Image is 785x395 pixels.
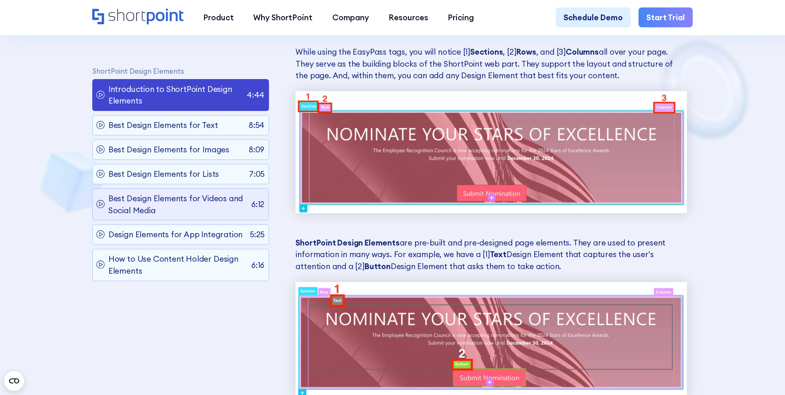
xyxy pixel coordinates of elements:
p: 8:54 [249,120,264,131]
p: While using the EasyPass tags, you will notice [1] , [2] , and [3] all over your page. They serve... [295,46,687,81]
p: 6:12 [251,199,264,210]
button: Open CMP widget [4,371,24,391]
a: Schedule Demo [556,7,631,27]
p: 6:16 [251,259,264,271]
p: Design Elements for App Integration [108,229,242,241]
p: are pre-built and pre-designed page elements. They are used to present information in many ways. ... [295,237,687,272]
p: 7:05 [249,168,264,180]
p: Best Design Elements for Text [108,120,218,131]
div: Company [332,12,369,23]
p: How to Use Content Holder Design Elements [108,253,247,277]
p: 5:25 [250,229,264,241]
strong: Columns [566,47,599,57]
strong: Button [365,261,391,271]
iframe: Chat Widget [744,355,785,395]
p: Best Design Elements for Images [108,144,229,156]
p: Introduction to ShortPoint Design Elements [108,83,243,107]
p: Best Design Elements for Lists [108,168,219,180]
a: Company [322,7,379,27]
div: Resources [389,12,428,23]
strong: Sections [470,47,503,57]
p: 8:09 [249,144,264,156]
strong: Rows [516,47,536,57]
strong: ShortPoint Design Elements [295,238,399,248]
a: Why ShortPoint [244,7,322,27]
a: Pricing [438,7,484,27]
p: Best Design Elements for Videos and Social Media [108,193,247,216]
a: Resources [379,7,438,27]
p: ShortPoint Design Elements [92,67,269,75]
div: Pricing [448,12,474,23]
p: 4:44 [247,89,264,101]
div: Product [203,12,234,23]
a: Product [193,7,243,27]
strong: Text [490,249,507,259]
a: Start Trial [639,7,693,27]
div: Why ShortPoint [253,12,312,23]
a: Home [92,9,184,26]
